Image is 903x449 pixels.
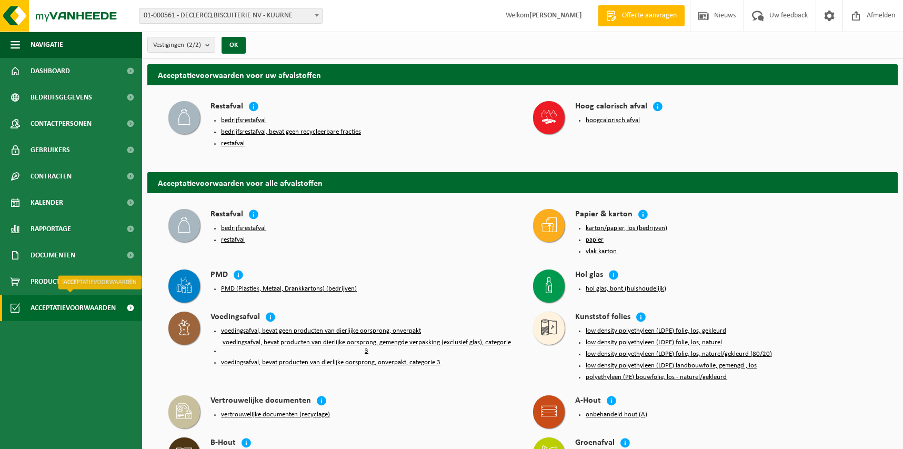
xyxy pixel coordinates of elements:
[147,37,215,53] button: Vestigingen(2/2)
[586,350,772,358] button: low density polyethyleen (LDPE) folie, los, naturel/gekleurd (80/20)
[221,236,245,244] button: restafval
[147,172,898,193] h2: Acceptatievoorwaarden voor alle afvalstoffen
[221,338,512,355] button: voedingsafval, bevat producten van dierlijke oorsprong, gemengde verpakking (exclusief glas), cat...
[31,189,63,216] span: Kalender
[575,395,601,407] h4: A-Hout
[147,64,898,85] h2: Acceptatievoorwaarden voor uw afvalstoffen
[222,37,246,54] button: OK
[210,209,243,221] h4: Restafval
[221,327,421,335] button: voedingsafval, bevat geen producten van dierlijke oorsprong, onverpakt
[586,327,726,335] button: low density polyethyleen (LDPE) folie, los, gekleurd
[210,270,228,282] h4: PMD
[139,8,322,23] span: 01-000561 - DECLERCQ BISCUITERIE NV - KUURNE
[187,42,201,48] count: (2/2)
[31,216,71,242] span: Rapportage
[221,285,357,293] button: PMD (Plastiek, Metaal, Drankkartons) (bedrijven)
[586,236,604,244] button: papier
[210,101,243,113] h4: Restafval
[31,137,70,163] span: Gebruikers
[586,362,757,370] button: low density polyethyleen (LDPE) landbouwfolie, gemengd , los
[586,373,727,382] button: polyethyleen (PE) bouwfolie, los - naturel/gekleurd
[598,5,685,26] a: Offerte aanvragen
[586,285,666,293] button: hol glas, bont (huishoudelijk)
[575,312,630,324] h4: Kunststof folies
[575,101,647,113] h4: Hoog calorisch afval
[31,242,75,268] span: Documenten
[31,295,116,321] span: Acceptatievoorwaarden
[575,209,633,221] h4: Papier & karton
[221,139,245,148] button: restafval
[221,116,266,125] button: bedrijfsrestafval
[210,395,311,407] h4: Vertrouwelijke documenten
[31,58,70,84] span: Dashboard
[586,116,640,125] button: hoogcalorisch afval
[210,312,260,324] h4: Voedingsafval
[31,32,63,58] span: Navigatie
[31,111,92,137] span: Contactpersonen
[221,224,266,233] button: bedrijfsrestafval
[139,8,323,24] span: 01-000561 - DECLERCQ BISCUITERIE NV - KUURNE
[586,338,722,347] button: low density polyethyleen (LDPE) folie, los, naturel
[221,128,361,136] button: bedrijfsrestafval, bevat geen recycleerbare fracties
[586,247,617,256] button: vlak karton
[31,84,92,111] span: Bedrijfsgegevens
[529,12,582,19] strong: [PERSON_NAME]
[586,411,647,419] button: onbehandeld hout (A)
[619,11,679,21] span: Offerte aanvragen
[153,37,201,53] span: Vestigingen
[586,224,667,233] button: karton/papier, los (bedrijven)
[575,270,603,282] h4: Hol glas
[31,163,72,189] span: Contracten
[221,411,330,419] button: vertrouwelijke documenten (recyclage)
[31,268,78,295] span: Product Shop
[221,358,440,367] button: voedingsafval, bevat producten van dierlijke oorsprong, onverpakt, categorie 3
